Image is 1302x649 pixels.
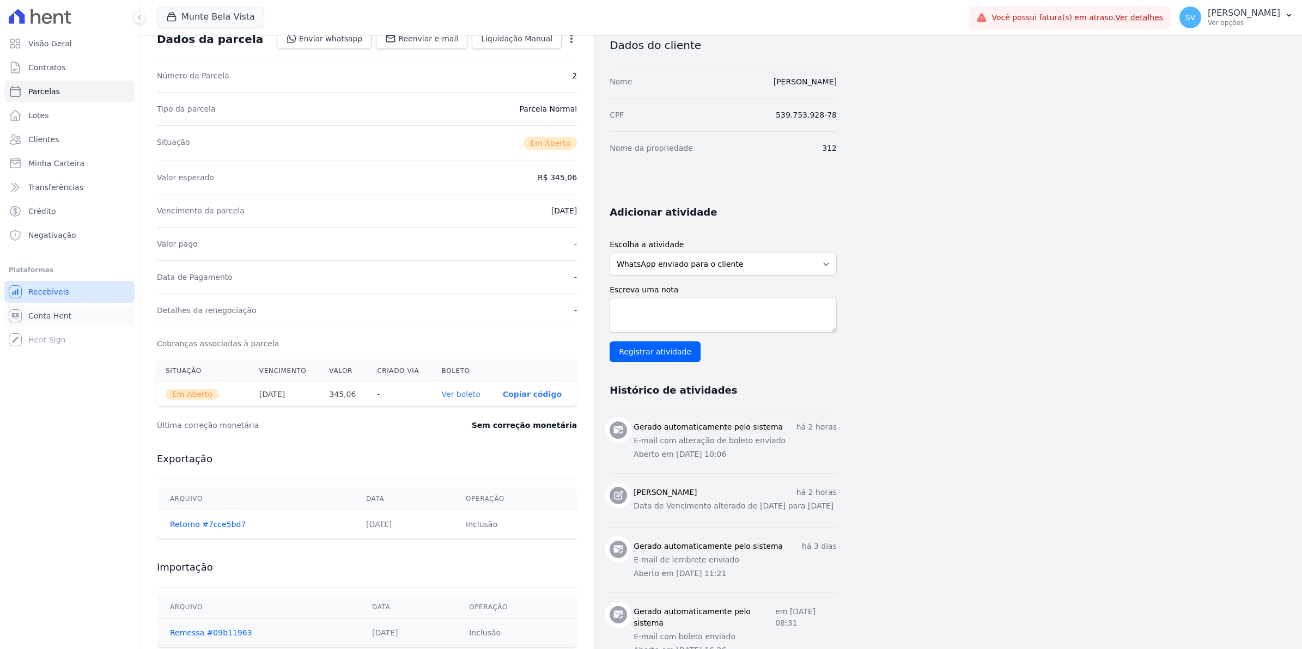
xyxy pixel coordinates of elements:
[442,390,480,399] a: Ver boleto
[28,62,65,73] span: Contratos
[453,488,577,510] th: Operação
[1208,8,1280,19] p: [PERSON_NAME]
[4,128,135,150] a: Clientes
[376,28,467,49] a: Reenviar e-mail
[157,305,257,316] dt: Detalhes da renegociação
[157,7,264,27] button: Munte Bela Vista
[456,596,577,619] th: Operação
[157,338,279,349] dt: Cobranças associadas à parcela
[4,81,135,102] a: Parcelas
[634,631,837,642] p: E-mail com boleto enviado
[456,619,577,647] td: Inclusão
[368,360,433,382] th: Criado via
[157,238,198,249] dt: Valor pago
[251,360,321,382] th: Vencimento
[157,420,405,431] dt: Última correção monetária
[1116,13,1164,22] a: Ver detalhes
[4,224,135,246] a: Negativação
[170,628,252,637] a: Remessa #09b11963
[157,137,190,150] dt: Situação
[503,390,562,399] button: Copiar código
[4,305,135,327] a: Conta Hent
[774,77,837,86] a: [PERSON_NAME]
[776,109,837,120] dd: 539.753.928-78
[551,205,577,216] dd: [DATE]
[991,12,1163,23] span: Você possui fatura(s) em atraso.
[634,435,837,446] p: E-mail com alteração de boleto enviado
[610,109,624,120] dt: CPF
[157,172,214,183] dt: Valor esperado
[610,206,717,219] h3: Adicionar atividade
[1208,19,1280,27] p: Ver opções
[157,272,233,283] dt: Data de Pagamento
[4,33,135,54] a: Visão Geral
[28,310,71,321] span: Conta Hent
[28,206,56,217] span: Crédito
[359,596,456,619] th: Data
[359,619,456,647] td: [DATE]
[634,606,775,629] h3: Gerado automaticamente pelo sistema
[166,389,219,400] span: Em Aberto
[472,420,577,431] dd: Sem correção monetária
[157,70,229,81] dt: Número da Parcela
[538,172,577,183] dd: R$ 345,06
[28,286,69,297] span: Recebíveis
[157,33,263,46] div: Dados da parcela
[320,360,368,382] th: Valor
[610,284,837,296] label: Escreva uma nota
[822,143,837,154] dd: 312
[802,541,837,552] p: há 3 dias
[453,510,577,539] td: Inclusão
[634,568,837,579] p: Aberto em [DATE] 11:21
[4,176,135,198] a: Transferências
[157,561,577,574] h3: Importação
[610,384,737,397] h3: Histórico de atividades
[353,488,453,510] th: Data
[634,487,697,498] h3: [PERSON_NAME]
[775,606,837,629] p: em [DATE] 08:31
[610,239,837,250] label: Escolha a atividade
[157,103,216,114] dt: Tipo da parcela
[4,281,135,303] a: Recebíveis
[433,360,494,382] th: Boleto
[320,382,368,407] th: 345,06
[634,500,837,512] p: Data de Vencimento alterado de [DATE] para [DATE]
[157,205,245,216] dt: Vencimento da parcela
[353,510,453,539] td: [DATE]
[28,230,76,241] span: Negativação
[796,421,837,433] p: há 2 horas
[634,421,783,433] h3: Gerado automaticamente pelo sistema
[28,134,59,145] span: Clientes
[28,110,49,121] span: Lotes
[574,305,577,316] dd: -
[572,70,577,81] dd: 2
[610,341,701,362] input: Registrar atividade
[634,554,837,566] p: E-mail de lembrete enviado
[796,487,837,498] p: há 2 horas
[157,488,353,510] th: Arquivo
[398,33,458,44] span: Reenviar e-mail
[1185,14,1195,21] span: SV
[472,28,562,49] a: Liquidação Manual
[634,449,837,460] p: Aberto em [DATE] 10:06
[574,272,577,283] dd: -
[610,143,693,154] dt: Nome da propriedade
[28,182,83,193] span: Transferências
[1171,2,1302,33] button: SV [PERSON_NAME] Ver opções
[251,382,321,407] th: [DATE]
[28,38,72,49] span: Visão Geral
[481,33,552,44] span: Liquidação Manual
[574,238,577,249] dd: -
[170,520,246,529] a: Retorno #7cce5bd7
[157,360,251,382] th: Situação
[519,103,577,114] dd: Parcela Normal
[28,86,60,97] span: Parcelas
[368,382,433,407] th: -
[28,158,84,169] span: Minha Carteira
[4,57,135,78] a: Contratos
[4,152,135,174] a: Minha Carteira
[524,137,577,150] span: Em Aberto
[9,264,130,277] div: Plataformas
[4,200,135,222] a: Crédito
